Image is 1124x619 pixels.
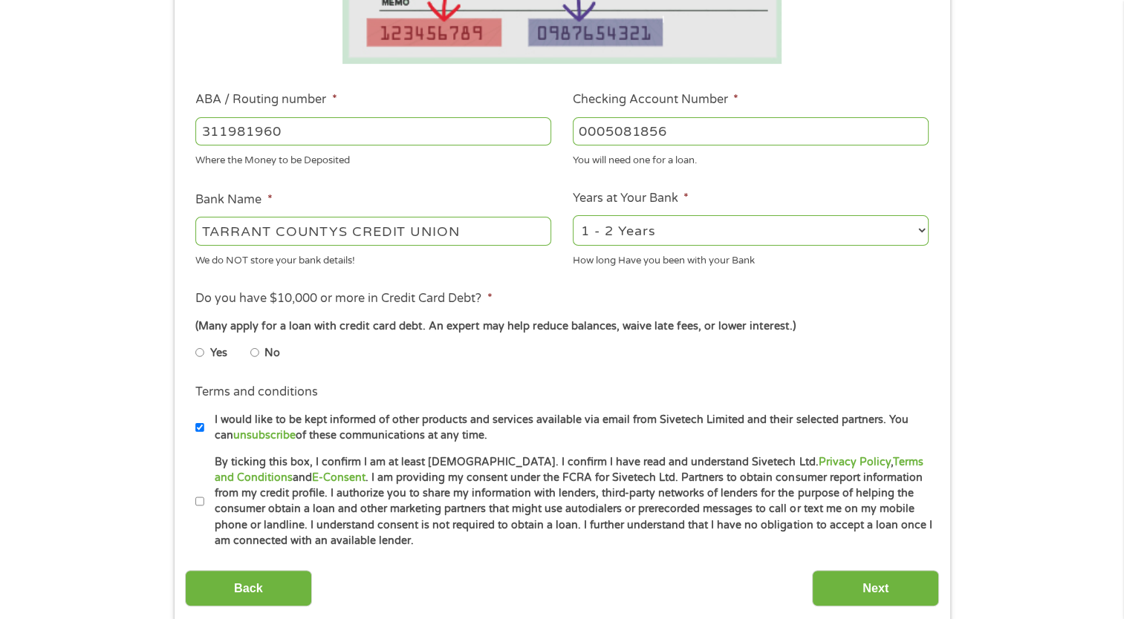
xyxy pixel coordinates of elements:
[210,345,227,361] label: Yes
[185,570,312,606] input: Back
[195,117,551,145] input: 263177916
[204,454,933,549] label: By ticking this box, I confirm I am at least [DEMOGRAPHIC_DATA]. I confirm I have read and unders...
[195,291,492,307] label: Do you have $10,000 or more in Credit Card Debt?
[204,412,933,444] label: I would like to be kept informed of other products and services available via email from Sivetech...
[195,148,551,168] div: Where the Money to be Deposited
[264,345,280,361] label: No
[195,384,318,400] label: Terms and conditions
[195,92,337,108] label: ABA / Routing number
[573,117,929,145] input: 345634636
[573,92,738,108] label: Checking Account Number
[573,191,689,206] label: Years at Your Bank
[195,192,272,208] label: Bank Name
[312,471,366,484] a: E-Consent
[573,148,929,168] div: You will need one for a loan.
[573,248,929,268] div: How long Have you been with your Bank
[215,456,923,484] a: Terms and Conditions
[195,318,928,335] div: (Many apply for a loan with credit card debt. An expert may help reduce balances, waive late fees...
[812,570,939,606] input: Next
[195,248,551,268] div: We do NOT store your bank details!
[818,456,890,468] a: Privacy Policy
[233,429,296,442] a: unsubscribe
